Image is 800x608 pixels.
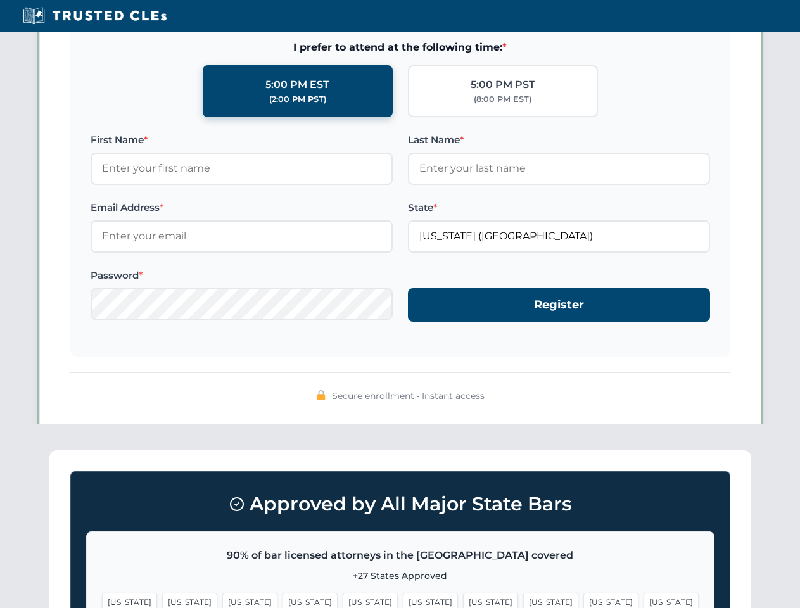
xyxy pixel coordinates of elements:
[265,77,329,93] div: 5:00 PM EST
[471,77,535,93] div: 5:00 PM PST
[86,487,714,521] h3: Approved by All Major State Bars
[408,132,710,148] label: Last Name
[332,389,485,403] span: Secure enrollment • Instant access
[91,200,393,215] label: Email Address
[269,93,326,106] div: (2:00 PM PST)
[102,569,699,583] p: +27 States Approved
[91,153,393,184] input: Enter your first name
[408,288,710,322] button: Register
[91,39,710,56] span: I prefer to attend at the following time:
[474,93,531,106] div: (8:00 PM EST)
[408,200,710,215] label: State
[91,268,393,283] label: Password
[102,547,699,564] p: 90% of bar licensed attorneys in the [GEOGRAPHIC_DATA] covered
[19,6,170,25] img: Trusted CLEs
[316,390,326,400] img: 🔒
[408,220,710,252] input: Florida (FL)
[91,132,393,148] label: First Name
[91,220,393,252] input: Enter your email
[408,153,710,184] input: Enter your last name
